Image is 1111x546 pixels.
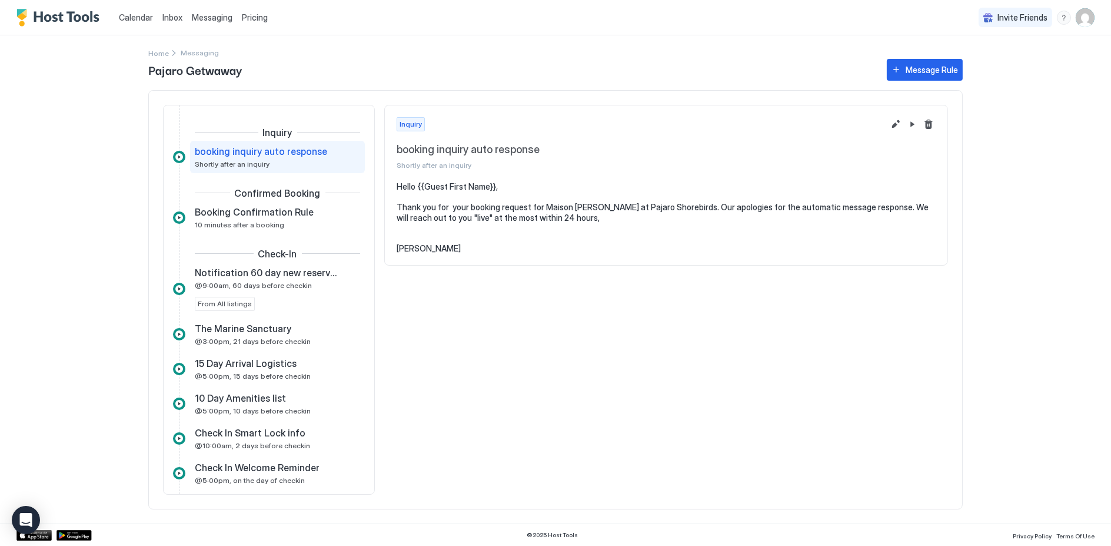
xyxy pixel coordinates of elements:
a: Host Tools Logo [16,9,105,27]
span: Booking Confirmation Rule [195,206,314,218]
div: User profile [1076,8,1095,27]
span: The Marine Sanctuary [195,323,291,335]
div: Message Rule [906,64,958,76]
a: Inbox [162,11,182,24]
button: Message Rule [887,59,963,81]
span: @10:00am, 2 days before checkin [195,441,310,450]
span: Check In Smart Lock info [195,427,305,439]
button: Pause Message Rule [905,117,919,131]
pre: Hello {{Guest First Name}}, Thank you for your booking request for Maison [PERSON_NAME] at Pajaro... [397,181,936,254]
span: Inquiry [400,119,422,130]
span: Messaging [192,12,232,22]
div: Breadcrumb [148,47,169,59]
div: Open Intercom Messenger [12,506,40,534]
span: Pajaro Getwaway [148,61,875,78]
span: Shortly after an inquiry [195,160,270,168]
span: 10 Day Amenities list [195,392,286,404]
div: menu [1057,11,1071,25]
span: Home [148,49,169,58]
span: @9:00am, 60 days before checkin [195,281,312,290]
span: Inbox [162,12,182,22]
span: © 2025 Host Tools [527,531,578,539]
span: @3:00pm, 21 days before checkin [195,337,311,346]
button: Edit message rule [889,117,903,131]
span: Terms Of Use [1056,532,1095,540]
span: booking inquiry auto response [397,143,884,157]
span: Confirmed Booking [235,187,321,199]
span: From All listings [198,299,252,309]
span: @5:00pm, 10 days before checkin [195,406,311,415]
span: Notification 60 day new reservation Pajaro Team [195,267,341,279]
span: Pricing [242,12,268,23]
span: Calendar [119,12,153,22]
span: Breadcrumb [181,48,219,57]
span: 10 minutes after a booking [195,220,284,229]
span: booking inquiry auto response [195,145,327,157]
a: App Store [16,530,52,541]
span: Inquiry [263,127,292,138]
a: Google Play Store [56,530,92,541]
a: Home [148,47,169,59]
span: 15 Day Arrival Logistics [195,358,297,369]
span: @5:00pm, 15 days before checkin [195,372,311,380]
span: Check In Welcome Reminder [195,462,320,474]
a: Messaging [192,11,232,24]
a: Terms Of Use [1056,529,1095,541]
a: Calendar [119,11,153,24]
span: @5:00pm, on the day of checkin [195,476,305,485]
a: Privacy Policy [1013,529,1052,541]
span: Shortly after an inquiry [397,161,884,170]
span: Check-In [258,248,297,260]
span: Invite Friends [997,12,1047,23]
button: Delete message rule [922,117,936,131]
span: Privacy Policy [1013,532,1052,540]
